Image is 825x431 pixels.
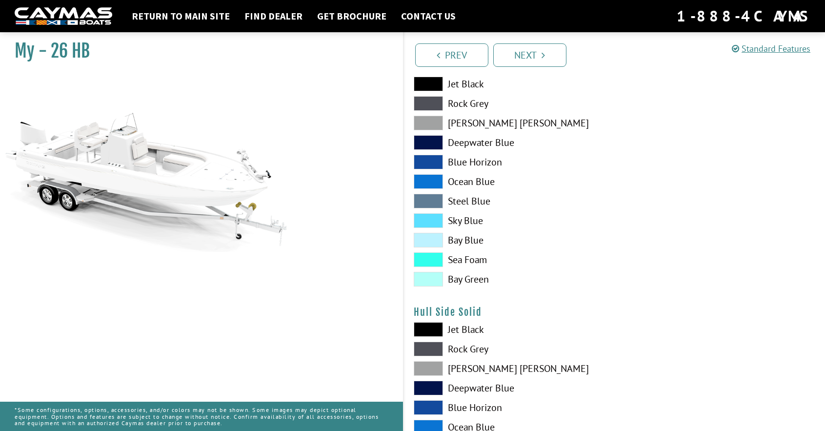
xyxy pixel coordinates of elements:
label: Blue Horizon [414,155,605,169]
label: [PERSON_NAME] [PERSON_NAME] [414,116,605,130]
a: Get Brochure [312,10,391,22]
label: [PERSON_NAME] [PERSON_NAME] [414,361,605,376]
h4: Hull Side Solid [414,306,816,318]
label: Jet Black [414,322,605,337]
a: Contact Us [396,10,461,22]
label: Blue Horizon [414,400,605,415]
a: Prev [415,43,488,67]
label: Rock Grey [414,342,605,356]
a: Standard Features [732,43,810,54]
label: Sea Foam [414,252,605,267]
div: 1-888-4CAYMAS [677,5,810,27]
p: *Some configurations, options, accessories, and/or colors may not be shown. Some images may depic... [15,402,388,431]
img: white-logo-c9c8dbefe5ff5ceceb0f0178aa75bf4bb51f6bca0971e226c86eb53dfe498488.png [15,7,112,25]
label: Ocean Blue [414,174,605,189]
a: Return to main site [127,10,235,22]
label: Sky Blue [414,213,605,228]
label: Deepwater Blue [414,135,605,150]
h1: My - 26 HB [15,40,379,62]
label: Deepwater Blue [414,381,605,395]
label: Rock Grey [414,96,605,111]
label: Jet Black [414,77,605,91]
a: Next [493,43,566,67]
label: Bay Blue [414,233,605,247]
label: Bay Green [414,272,605,287]
a: Find Dealer [240,10,307,22]
label: Steel Blue [414,194,605,208]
